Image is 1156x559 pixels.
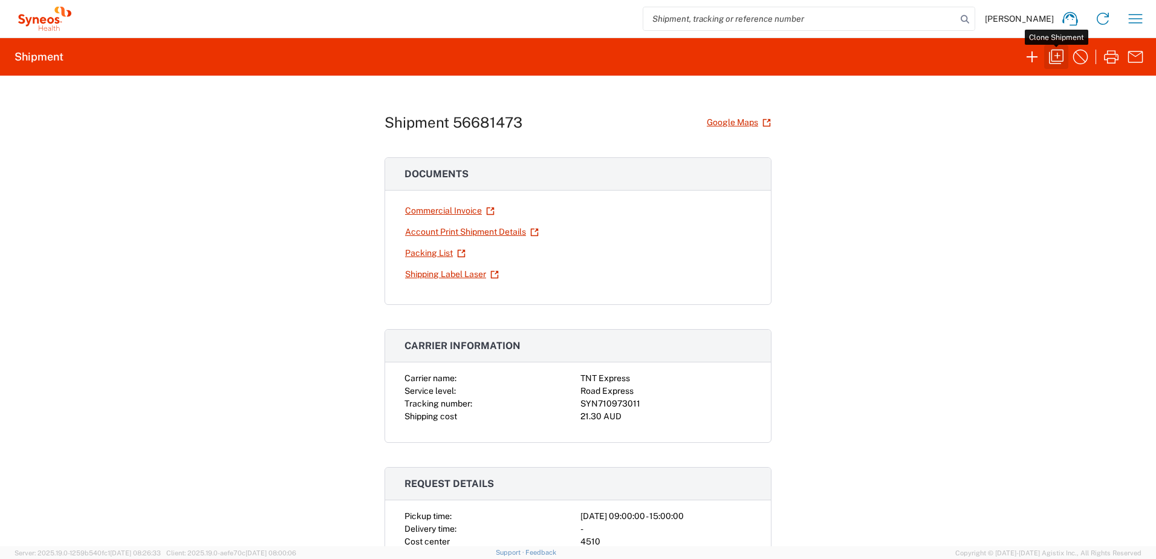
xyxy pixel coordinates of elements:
[15,50,63,64] h2: Shipment
[580,385,752,397] div: Road Express
[404,264,499,285] a: Shipping Label Laser
[404,243,466,264] a: Packing List
[404,168,469,180] span: Documents
[706,112,771,133] a: Google Maps
[166,549,296,557] span: Client: 2025.19.0-aefe70c
[525,549,556,556] a: Feedback
[245,549,296,557] span: [DATE] 08:00:06
[404,200,495,221] a: Commercial Invoice
[580,410,752,423] div: 21.30 AUD
[580,372,752,385] div: TNT Express
[404,511,452,521] span: Pickup time:
[385,114,522,131] h1: Shipment 56681473
[955,548,1141,558] span: Copyright © [DATE]-[DATE] Agistix Inc., All Rights Reserved
[110,549,161,557] span: [DATE] 08:26:33
[580,535,752,548] div: 4510
[15,549,161,557] span: Server: 2025.19.0-1259b540fc1
[404,411,457,421] span: Shipping cost
[496,549,526,556] a: Support
[643,7,956,30] input: Shipment, tracking or reference number
[404,221,539,243] a: Account Print Shipment Details
[580,523,752,535] div: -
[580,397,752,410] div: SYN710973011
[985,13,1054,24] span: [PERSON_NAME]
[404,386,456,396] span: Service level:
[404,399,472,408] span: Tracking number:
[404,524,456,534] span: Delivery time:
[404,537,450,546] span: Cost center
[404,478,494,489] span: Request details
[404,373,456,383] span: Carrier name:
[404,340,521,351] span: Carrier information
[580,510,752,523] div: [DATE] 09:00:00 - 15:00:00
